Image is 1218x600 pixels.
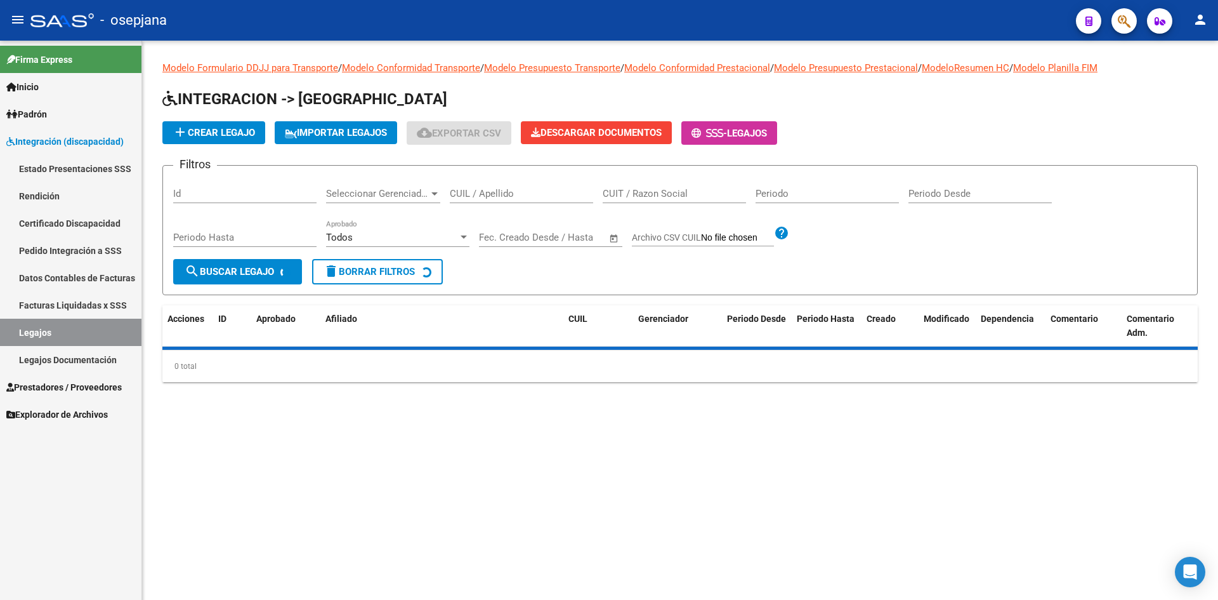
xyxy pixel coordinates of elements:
[324,266,415,277] span: Borrar Filtros
[797,314,855,324] span: Periodo Hasta
[1193,12,1208,27] mat-icon: person
[173,259,302,284] button: Buscar Legajo
[722,305,792,347] datatable-header-cell: Periodo Desde
[285,127,387,138] span: IMPORTAR LEGAJOS
[417,125,432,140] mat-icon: cloud_download
[325,314,357,324] span: Afiliado
[185,266,274,277] span: Buscar Legajo
[342,62,480,74] a: Modelo Conformidad Transporte
[324,263,339,279] mat-icon: delete
[213,305,251,347] datatable-header-cell: ID
[607,231,622,246] button: Open calendar
[10,12,25,27] mat-icon: menu
[861,305,919,347] datatable-header-cell: Creado
[173,127,255,138] span: Crear Legajo
[542,232,603,243] input: Fecha fin
[792,305,861,347] datatable-header-cell: Periodo Hasta
[162,62,338,74] a: Modelo Formulario DDJJ para Transporte
[1045,305,1122,347] datatable-header-cell: Comentario
[531,127,662,138] span: Descargar Documentos
[320,305,563,347] datatable-header-cell: Afiliado
[1175,557,1205,587] div: Open Intercom Messenger
[632,232,701,243] span: Archivo CSV CUIL
[691,128,727,139] span: -
[727,314,786,324] span: Periodo Desde
[6,380,122,394] span: Prestadores / Proveedores
[251,305,302,347] datatable-header-cell: Aprobado
[1122,305,1198,347] datatable-header-cell: Comentario Adm.
[6,135,124,149] span: Integración (discapacidad)
[6,107,47,121] span: Padrón
[976,305,1045,347] datatable-header-cell: Dependencia
[867,314,896,324] span: Creado
[1051,314,1098,324] span: Comentario
[162,350,1198,382] div: 0 total
[6,408,108,422] span: Explorador de Archivos
[275,121,397,144] button: IMPORTAR LEGAJOS
[185,263,200,279] mat-icon: search
[727,128,767,139] span: Legajos
[774,225,789,241] mat-icon: help
[173,156,217,173] h3: Filtros
[638,314,688,324] span: Gerenciador
[479,232,530,243] input: Fecha inicio
[924,314,969,324] span: Modificado
[701,232,774,244] input: Archivo CSV CUIL
[521,121,672,144] button: Descargar Documentos
[326,232,353,243] span: Todos
[218,314,226,324] span: ID
[162,61,1198,382] div: / / / / / /
[162,121,265,144] button: Crear Legajo
[1013,62,1097,74] a: Modelo Planilla FIM
[100,6,167,34] span: - osepjana
[563,305,633,347] datatable-header-cell: CUIL
[774,62,918,74] a: Modelo Presupuesto Prestacional
[167,314,204,324] span: Acciones
[6,80,39,94] span: Inicio
[624,62,770,74] a: Modelo Conformidad Prestacional
[312,259,443,284] button: Borrar Filtros
[6,53,72,67] span: Firma Express
[326,188,429,199] span: Seleccionar Gerenciador
[162,305,213,347] datatable-header-cell: Acciones
[407,121,511,145] button: Exportar CSV
[162,90,447,108] span: INTEGRACION -> [GEOGRAPHIC_DATA]
[1127,314,1174,338] span: Comentario Adm.
[173,124,188,140] mat-icon: add
[568,314,587,324] span: CUIL
[484,62,620,74] a: Modelo Presupuesto Transporte
[417,128,501,139] span: Exportar CSV
[256,314,296,324] span: Aprobado
[681,121,777,145] button: -Legajos
[922,62,1009,74] a: ModeloResumen HC
[633,305,722,347] datatable-header-cell: Gerenciador
[981,314,1034,324] span: Dependencia
[919,305,976,347] datatable-header-cell: Modificado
